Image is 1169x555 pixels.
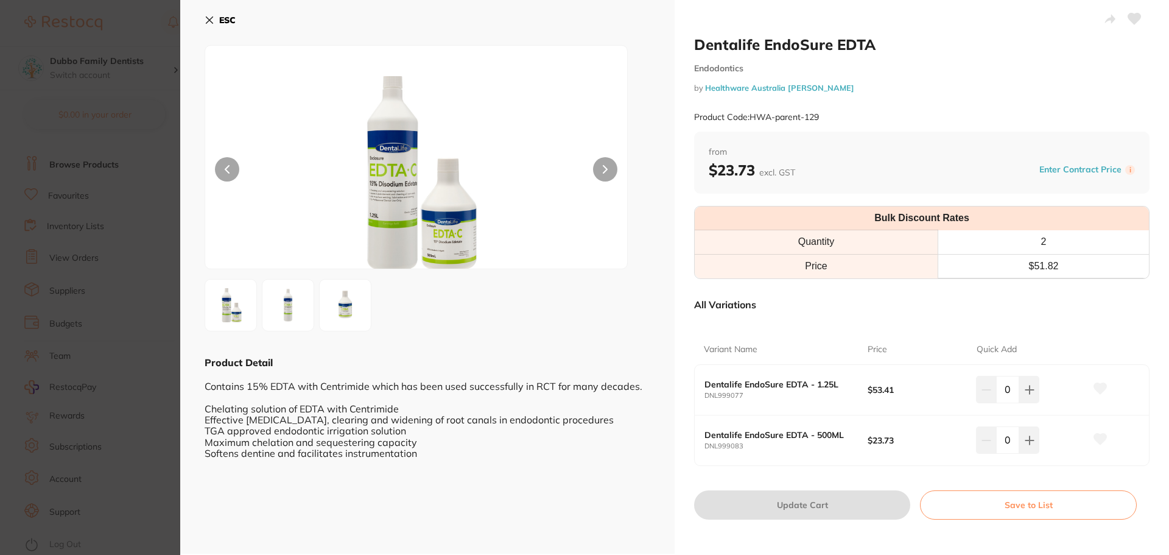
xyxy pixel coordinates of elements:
[694,83,1150,93] small: by
[695,207,1149,230] th: Bulk Discount Rates
[938,230,1149,254] th: 2
[695,230,938,254] th: Quantity
[205,356,273,369] b: Product Detail
[219,15,236,26] b: ESC
[938,254,1149,278] td: $ 51.82
[694,112,819,122] small: Product Code: HWA-parent-129
[759,167,795,178] span: excl. GST
[205,10,236,30] button: ESC
[694,299,756,311] p: All Variations
[323,283,367,327] img: bmw5OTkwODMucG5n
[290,76,543,269] img: bmc
[266,283,310,327] img: bmw5OTkwNzcuanBn
[709,161,795,179] b: $23.73
[704,344,757,356] p: Variant Name
[705,83,854,93] a: Healthware Australia [PERSON_NAME]
[709,146,1135,158] span: from
[209,283,253,327] img: bmc
[704,392,868,400] small: DNL999077
[868,436,966,445] b: $23.73
[1125,165,1135,175] label: i
[694,490,910,520] button: Update Cart
[695,254,938,278] td: Price
[704,380,851,389] b: Dentalife EndoSure EDTA - 1.25L
[868,385,966,395] b: $53.41
[205,369,650,470] div: Contains 15% EDTA with Centrimide which has been used successfully in RCT for many decades. Chela...
[694,63,1150,74] small: Endodontics
[704,442,868,450] small: DNL999083
[920,490,1137,520] button: Save to List
[1036,164,1125,175] button: Enter Contract Price
[694,35,1150,54] h2: Dentalife EndoSure EDTA
[868,344,887,356] p: Price
[977,344,1017,356] p: Quick Add
[704,430,851,440] b: Dentalife EndoSure EDTA - 500ML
